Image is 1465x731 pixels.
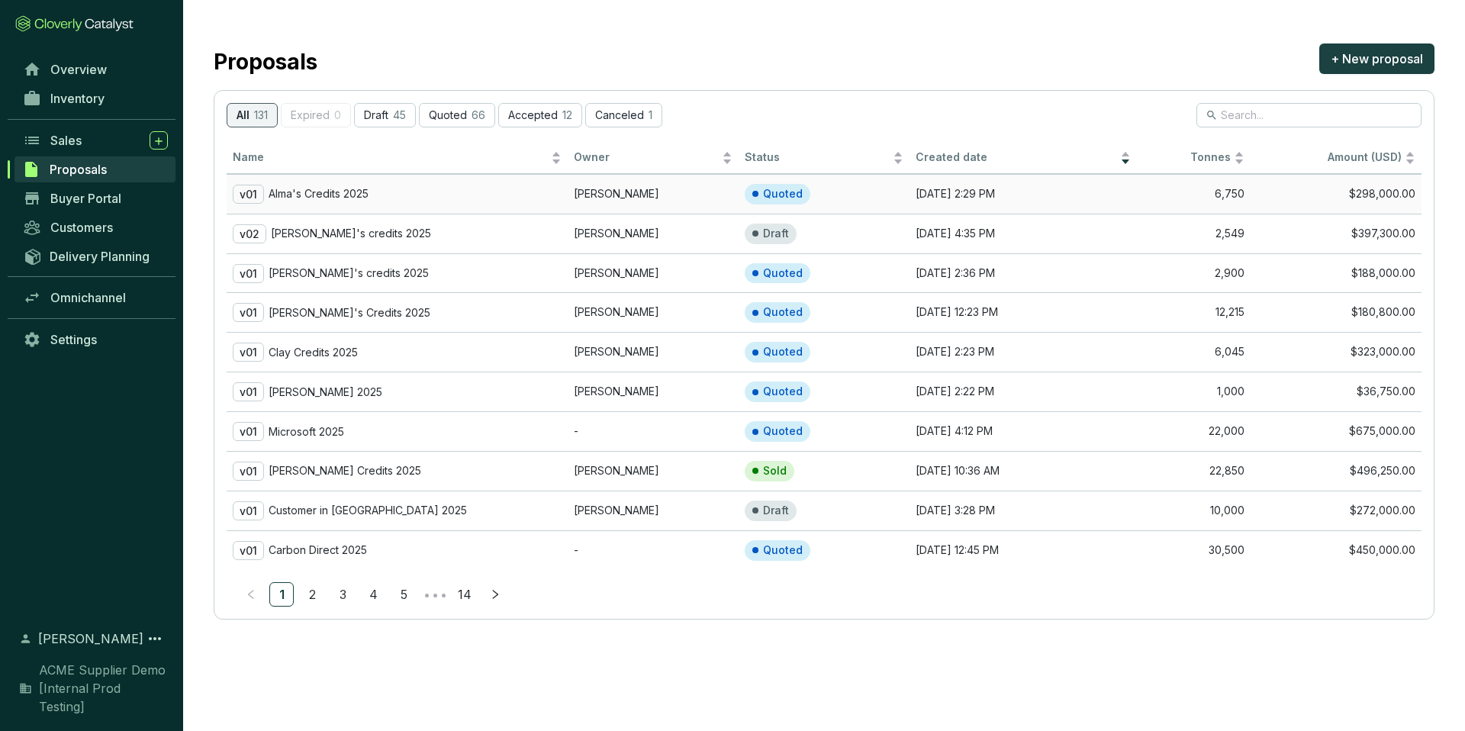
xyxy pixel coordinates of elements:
li: 3 [330,582,355,607]
span: Delivery Planning [50,249,150,264]
li: 1 [269,582,294,607]
span: Settings [50,332,97,347]
p: 131 [254,109,268,122]
li: Next 5 Pages [422,582,446,607]
p: v01 [233,422,264,441]
button: left [239,582,263,607]
input: Search... [1221,107,1399,124]
td: $323,000.00 [1251,332,1422,372]
p: v01 [233,462,264,481]
a: Inventory [15,85,175,111]
td: 22,000 [1137,411,1251,451]
button: right [483,582,507,607]
td: $180,800.00 [1251,292,1422,332]
th: Owner [568,143,739,174]
td: [DATE] 4:35 PM [910,214,1137,253]
span: left [246,589,256,600]
td: $272,000.00 [1251,491,1422,530]
td: $675,000.00 [1251,411,1422,451]
button: Draft45 [354,103,416,127]
p: 12 [562,109,572,122]
td: [DATE] 2:22 PM [910,372,1137,411]
td: [DATE] 2:36 PM [910,253,1137,293]
p: Alma's Credits 2025 [269,187,369,201]
td: 30,500 [1137,530,1251,570]
span: [PERSON_NAME] [38,630,143,648]
li: Next Page [483,582,507,607]
span: Buyer Portal [50,191,121,206]
a: 5 [392,583,415,606]
button: Canceled1 [585,103,662,127]
button: Accepted12 [498,103,582,127]
p: [PERSON_NAME]'s credits 2025 [269,266,429,280]
p: Microsoft 2025 [269,425,344,439]
p: [PERSON_NAME] Credits 2025 [269,464,421,478]
td: $36,750.00 [1251,372,1422,411]
td: Anthony [568,214,739,253]
p: v01 [233,343,264,362]
p: Clay Credits 2025 [269,346,358,359]
span: Omnichannel [50,290,126,305]
p: 45 [393,109,406,122]
span: + New proposal [1331,50,1423,68]
p: Draft [763,504,789,518]
td: Anthony [568,451,739,491]
th: Created date [910,143,1137,174]
p: [PERSON_NAME]'s Credits 2025 [269,306,430,320]
span: Customers [50,220,113,235]
p: Quoted [763,266,803,281]
td: 2,549 [1137,214,1251,253]
td: Rory [568,372,739,411]
button: + New proposal [1319,43,1434,74]
p: 1 [649,109,652,122]
span: ••• [422,582,446,607]
a: Overview [15,56,175,82]
p: v01 [233,264,264,283]
a: 2 [301,583,324,606]
td: - [568,530,739,570]
td: $450,000.00 [1251,530,1422,570]
th: Status [739,143,910,174]
td: 6,045 [1137,332,1251,372]
li: Previous Page [239,582,263,607]
a: 4 [362,583,385,606]
p: v01 [233,185,264,204]
p: Draft [763,227,789,241]
p: v01 [233,303,264,322]
p: Draft [364,109,388,122]
button: Quoted66 [419,103,495,127]
td: [DATE] 4:12 PM [910,411,1137,451]
a: Delivery Planning [15,243,175,269]
p: Quoted [763,345,803,359]
p: v01 [233,382,264,401]
p: Accepted [508,109,558,122]
button: All131 [227,103,278,127]
td: 22,850 [1137,451,1251,491]
span: Sales [50,133,82,148]
td: $188,000.00 [1251,253,1422,293]
p: All [237,109,250,122]
td: - [568,411,739,451]
td: $496,250.00 [1251,451,1422,491]
span: Amount (USD) [1328,150,1402,163]
p: Sold [763,464,787,478]
a: Proposals [14,156,175,182]
li: 5 [391,582,416,607]
td: [DATE] 10:36 AM [910,451,1137,491]
p: Carbon Direct 2025 [269,543,367,557]
span: Proposals [50,162,107,177]
td: 10,000 [1137,491,1251,530]
p: [PERSON_NAME]'s credits 2025 [271,227,431,240]
td: [DATE] 2:29 PM [910,174,1137,214]
td: $298,000.00 [1251,174,1422,214]
td: [DATE] 3:28 PM [910,491,1137,530]
p: v01 [233,541,264,560]
a: Buyer Portal [15,185,175,211]
p: v02 [233,224,266,243]
p: Quoted [763,305,803,320]
td: [DATE] 12:23 PM [910,292,1137,332]
td: $397,300.00 [1251,214,1422,253]
p: 66 [472,109,485,122]
span: Owner [574,150,719,165]
span: Created date [916,150,1117,165]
